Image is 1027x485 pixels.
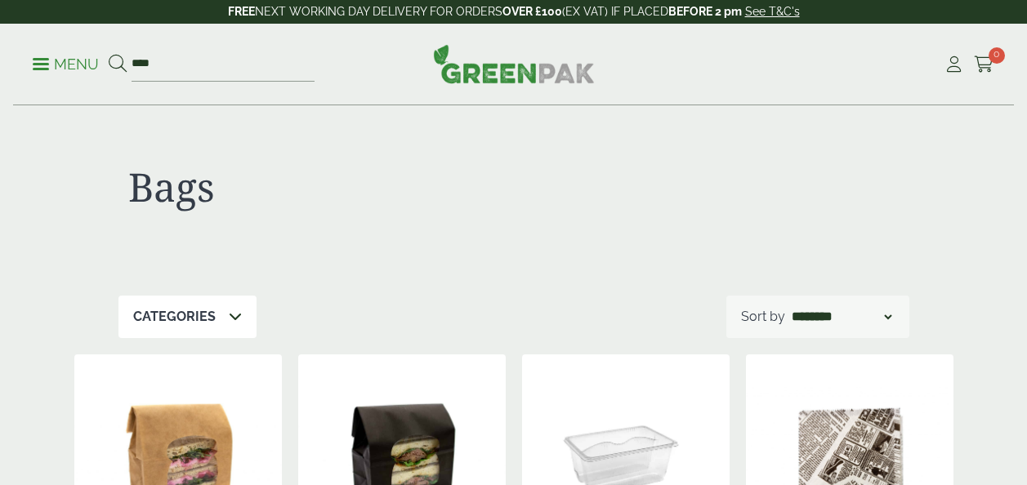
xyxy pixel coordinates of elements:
a: 0 [974,52,994,77]
i: My Account [944,56,964,73]
p: Categories [133,307,216,327]
p: Menu [33,55,99,74]
a: Menu [33,55,99,71]
strong: FREE [228,5,255,18]
img: GreenPak Supplies [433,44,595,83]
p: Sort by [741,307,785,327]
strong: BEFORE 2 pm [668,5,742,18]
a: See T&C's [745,5,800,18]
span: 0 [989,47,1005,64]
select: Shop order [788,307,895,327]
i: Cart [974,56,994,73]
strong: OVER £100 [502,5,562,18]
h1: Bags [128,163,504,211]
